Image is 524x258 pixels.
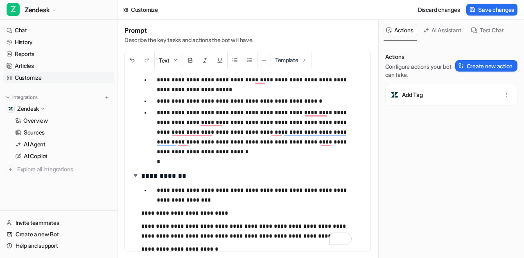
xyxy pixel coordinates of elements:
button: Italic [198,52,212,69]
button: Ordered List [242,52,257,69]
button: Bold [183,52,198,69]
a: Overview [12,115,114,126]
button: ─ [257,52,271,69]
a: Customize [3,72,114,83]
button: Redo [140,52,154,69]
button: Create new action [455,60,517,72]
img: explore all integrations [7,165,15,173]
p: Configure actions your bot can take. [385,63,455,79]
a: Invite teammates [3,217,114,229]
button: Save changes [466,4,517,16]
p: AI Copilot [24,152,47,160]
button: Underline [212,52,227,69]
p: Add Tag [402,91,423,99]
img: Template [301,57,307,63]
button: Template [271,51,312,69]
span: Z [7,3,20,16]
p: Actions [385,53,455,61]
img: expand menu [5,94,11,100]
img: Redo [144,57,150,63]
img: Dropdown Down Arrow [172,57,178,63]
img: Italic [202,57,208,63]
img: Zendesk [8,106,13,111]
p: Describe the key tasks and actions the bot will have. [124,36,253,44]
img: Unordered List [232,57,238,63]
a: AI Agent [12,139,114,150]
img: Add Tag icon [391,91,399,99]
span: Explore all integrations [17,163,111,176]
h1: Prompt [124,26,253,34]
button: Discard changes [415,4,463,16]
p: AI Agent [24,140,45,148]
a: Help and support [3,240,114,251]
p: Overview [23,117,48,125]
button: Actions [384,24,417,36]
span: Zendesk [25,4,50,16]
a: History [3,36,114,48]
button: Test Chat [468,24,507,36]
img: Undo [129,57,136,63]
button: AI Assistant [420,24,465,36]
img: expand-arrow.svg [131,171,140,179]
a: Chat [3,25,114,36]
span: Save changes [478,5,514,14]
p: Zendesk [17,105,39,113]
img: Bold [187,57,194,63]
a: Reports [3,48,114,60]
p: Integrations [12,94,38,101]
p: Sources [24,128,45,137]
img: Create action [458,63,464,69]
img: menu_add.svg [104,94,110,100]
a: Create a new Bot [3,229,114,240]
img: Underline [217,57,223,63]
a: AI Copilot [12,150,114,162]
button: Text [155,52,183,69]
button: Undo [125,52,140,69]
button: Integrations [3,93,40,101]
img: Ordered List [246,57,253,63]
div: To enrich screen reader interactions, please activate Accessibility in Grammarly extension settings [125,69,364,251]
a: Explore all integrations [3,164,114,175]
a: Sources [12,127,114,138]
a: Articles [3,60,114,72]
button: Unordered List [228,52,242,69]
div: Customize [131,5,158,14]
